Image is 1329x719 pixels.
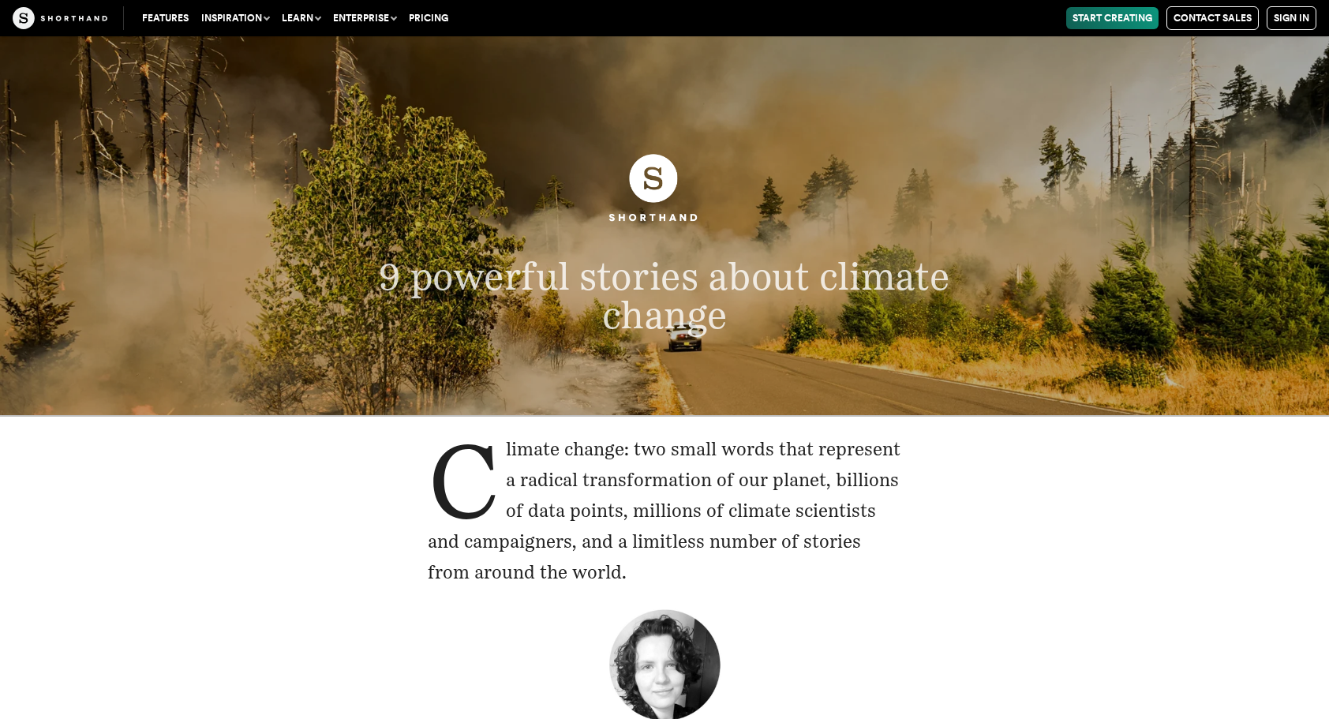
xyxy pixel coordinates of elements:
a: Pricing [402,7,455,29]
a: Start Creating [1066,7,1159,29]
button: Enterprise [327,7,402,29]
button: Inspiration [195,7,275,29]
a: Contact Sales [1166,6,1259,30]
button: Learn [275,7,327,29]
a: Sign in [1267,6,1316,30]
img: The Craft [13,7,107,29]
a: Features [136,7,195,29]
p: Climate change: two small words that represent a radical transformation of our planet, billions o... [428,434,901,588]
span: 9 powerful stories about climate change [380,253,949,336]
